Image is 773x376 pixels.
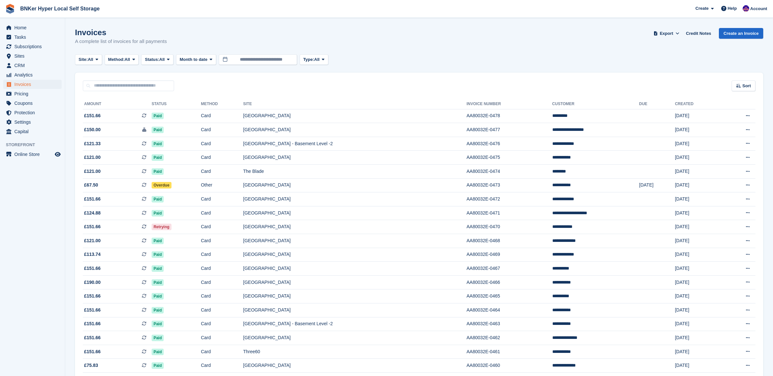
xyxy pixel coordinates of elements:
[728,5,737,12] span: Help
[14,99,53,108] span: Coupons
[3,127,62,136] a: menu
[152,182,171,188] span: Overdue
[552,99,639,109] th: Customer
[201,151,243,165] td: Card
[695,5,708,12] span: Create
[243,151,467,165] td: [GEOGRAPHIC_DATA]
[467,137,552,151] td: AA80032E-0476
[152,168,164,175] span: Paid
[201,206,243,220] td: Card
[75,54,102,65] button: Site: All
[675,165,721,179] td: [DATE]
[6,142,65,148] span: Storefront
[243,262,467,276] td: [GEOGRAPHIC_DATA]
[675,359,721,373] td: [DATE]
[467,123,552,137] td: AA80032E-0477
[314,56,320,63] span: All
[84,140,101,147] span: £121.33
[14,51,53,61] span: Sites
[201,275,243,289] td: Card
[201,331,243,345] td: Card
[743,5,749,12] img: David Fricker
[243,345,467,359] td: Three60
[467,359,552,373] td: AA80032E-0460
[3,80,62,89] a: menu
[675,262,721,276] td: [DATE]
[152,210,164,216] span: Paid
[3,118,62,127] a: menu
[467,165,552,179] td: AA80032E-0474
[145,56,159,63] span: Status:
[467,192,552,206] td: AA80032E-0472
[675,345,721,359] td: [DATE]
[108,56,125,63] span: Method:
[675,192,721,206] td: [DATE]
[152,113,164,119] span: Paid
[201,345,243,359] td: Card
[84,112,101,119] span: £151.66
[639,99,675,109] th: Due
[201,303,243,317] td: Card
[152,238,164,244] span: Paid
[243,178,467,192] td: [GEOGRAPHIC_DATA]
[84,320,101,327] span: £151.66
[79,56,88,63] span: Site:
[3,23,62,32] a: menu
[719,28,763,39] a: Create an Invoice
[675,123,721,137] td: [DATE]
[467,99,552,109] th: Invoice Number
[467,262,552,276] td: AA80032E-0467
[54,150,62,158] a: Preview store
[243,275,467,289] td: [GEOGRAPHIC_DATA]
[84,182,98,188] span: £67.50
[243,303,467,317] td: [GEOGRAPHIC_DATA]
[14,70,53,79] span: Analytics
[675,137,721,151] td: [DATE]
[675,303,721,317] td: [DATE]
[88,56,93,63] span: All
[243,359,467,373] td: [GEOGRAPHIC_DATA]
[683,28,714,39] a: Credit Notes
[675,206,721,220] td: [DATE]
[152,224,171,230] span: Retrying
[14,33,53,42] span: Tasks
[152,141,164,147] span: Paid
[159,56,165,63] span: All
[675,99,721,109] th: Created
[84,210,101,216] span: £124.88
[75,38,167,45] p: A complete list of invoices for all payments
[243,317,467,331] td: [GEOGRAPHIC_DATA] - Basement Level -2
[639,178,675,192] td: [DATE]
[3,70,62,79] a: menu
[152,196,164,202] span: Paid
[467,151,552,165] td: AA80032E-0475
[675,178,721,192] td: [DATE]
[201,137,243,151] td: Card
[84,223,101,230] span: £151.66
[243,109,467,123] td: [GEOGRAPHIC_DATA]
[84,293,101,299] span: £151.66
[152,127,164,133] span: Paid
[243,192,467,206] td: [GEOGRAPHIC_DATA]
[180,56,207,63] span: Month to date
[14,89,53,98] span: Pricing
[5,4,15,14] img: stora-icon-8386f47178a22dfd0bd8f6a31ec36ba5ce8667c1dd55bd0f319d3a0aa187defe.svg
[18,3,102,14] a: BNKer Hyper Local Self Storage
[201,109,243,123] td: Card
[84,251,101,258] span: £113.74
[152,362,164,369] span: Paid
[152,349,164,355] span: Paid
[152,251,164,258] span: Paid
[300,54,328,65] button: Type: All
[467,317,552,331] td: AA80032E-0463
[303,56,314,63] span: Type:
[652,28,681,39] button: Export
[201,234,243,248] td: Card
[141,54,173,65] button: Status: All
[675,234,721,248] td: [DATE]
[742,83,751,89] span: Sort
[14,127,53,136] span: Capital
[660,30,673,37] span: Export
[14,108,53,117] span: Protection
[14,150,53,159] span: Online Store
